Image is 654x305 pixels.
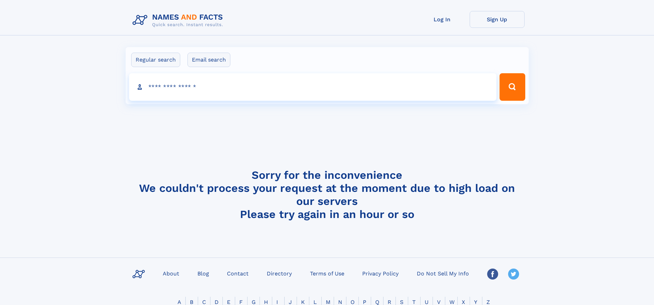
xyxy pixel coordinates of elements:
img: Twitter [508,269,519,280]
h4: Sorry for the inconvenience We couldn't process your request at the moment due to high load on ou... [130,168,525,221]
a: Directory [264,268,295,278]
label: Email search [187,53,230,67]
img: Facebook [487,269,498,280]
a: Do Not Sell My Info [414,268,472,278]
a: Blog [195,268,212,278]
a: Terms of Use [307,268,347,278]
a: Log In [415,11,470,28]
a: Privacy Policy [359,268,401,278]
a: About [160,268,182,278]
img: Logo Names and Facts [130,11,229,30]
a: Sign Up [470,11,525,28]
button: Search Button [500,73,525,101]
a: Contact [224,268,251,278]
input: search input [129,73,497,101]
label: Regular search [131,53,180,67]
